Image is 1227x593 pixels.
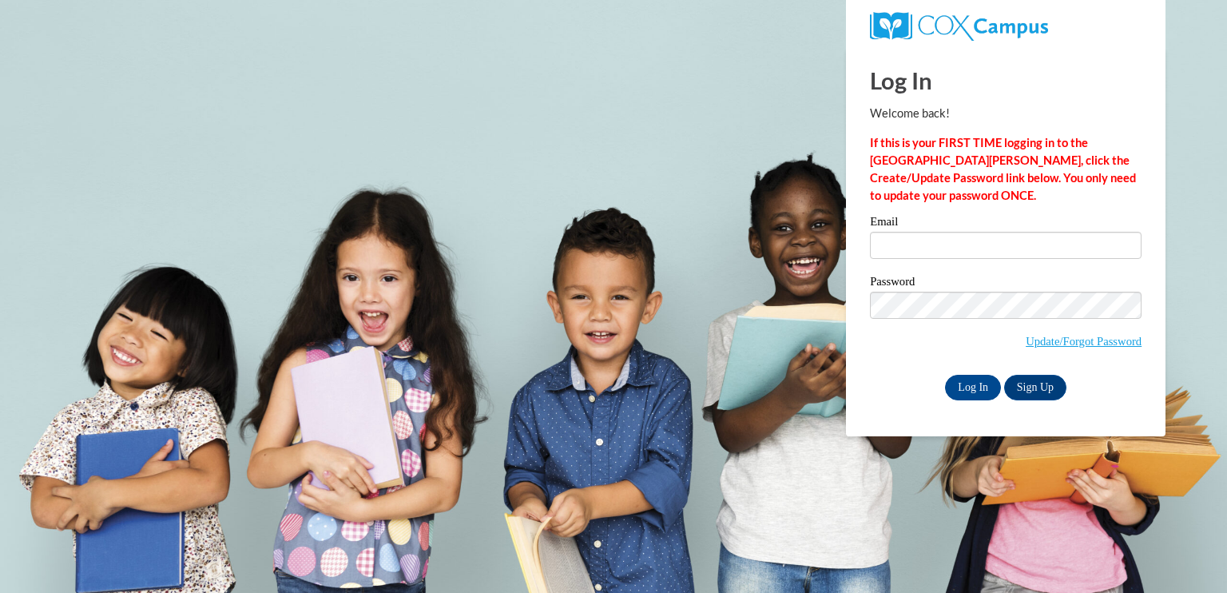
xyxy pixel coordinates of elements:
p: Welcome back! [870,105,1142,122]
a: Sign Up [1004,375,1066,400]
a: COX Campus [870,18,1048,32]
input: Log In [945,375,1001,400]
label: Email [870,216,1142,232]
label: Password [870,276,1142,292]
h1: Log In [870,64,1142,97]
a: Update/Forgot Password [1026,335,1142,348]
strong: If this is your FIRST TIME logging in to the [GEOGRAPHIC_DATA][PERSON_NAME], click the Create/Upd... [870,136,1136,202]
img: COX Campus [870,12,1048,41]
